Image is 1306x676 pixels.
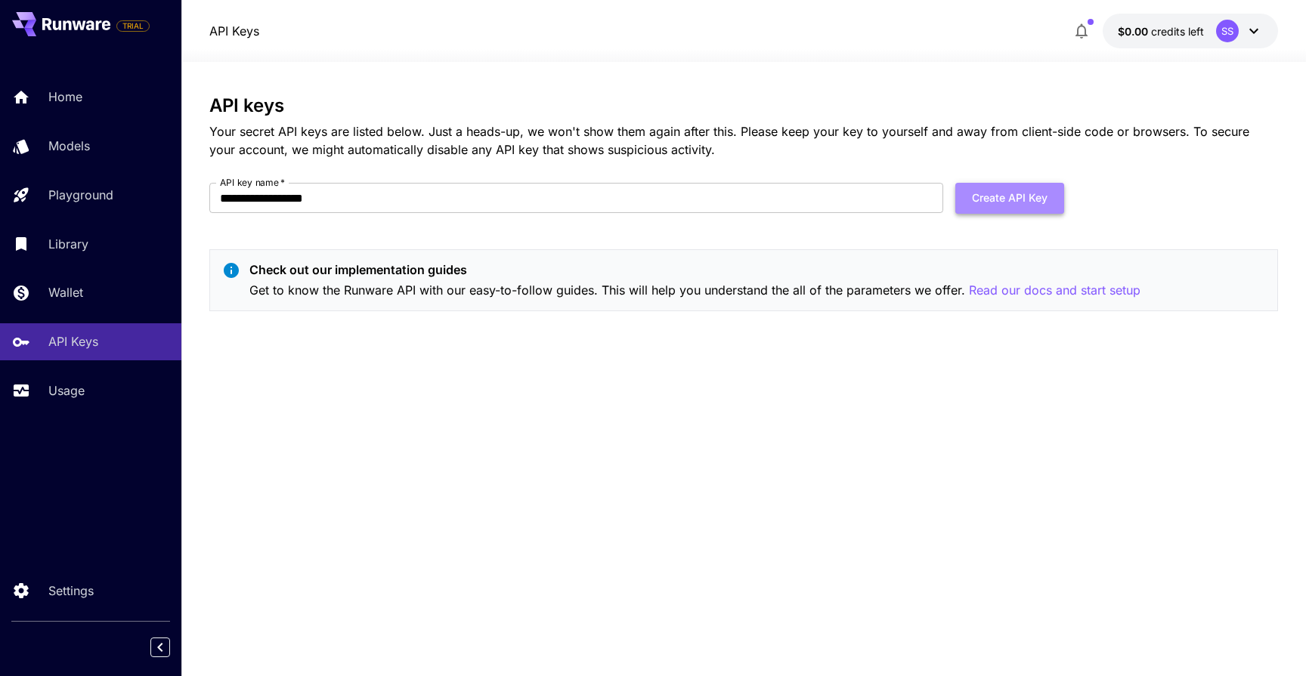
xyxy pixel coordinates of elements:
[1216,20,1239,42] div: SS
[220,176,285,189] label: API key name
[955,183,1064,214] button: Create API Key
[150,637,170,657] button: Collapse sidebar
[209,122,1278,159] p: Your secret API keys are listed below. Just a heads-up, we won't show them again after this. Plea...
[48,88,82,106] p: Home
[1118,25,1151,38] span: $0.00
[1118,23,1204,39] div: $0.00
[48,582,94,600] p: Settings
[249,281,1140,300] p: Get to know the Runware API with our easy-to-follow guides. This will help you understand the all...
[209,22,259,40] a: API Keys
[1151,25,1204,38] span: credits left
[117,20,149,32] span: TRIAL
[48,235,88,253] p: Library
[249,261,1140,279] p: Check out our implementation guides
[48,137,90,155] p: Models
[209,95,1278,116] h3: API keys
[209,22,259,40] nav: breadcrumb
[116,17,150,35] span: Add your payment card to enable full platform functionality.
[48,381,85,400] p: Usage
[162,634,181,661] div: Collapse sidebar
[48,283,83,301] p: Wallet
[1103,14,1278,48] button: $0.00SS
[48,186,113,204] p: Playground
[969,281,1140,300] button: Read our docs and start setup
[48,332,98,350] p: API Keys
